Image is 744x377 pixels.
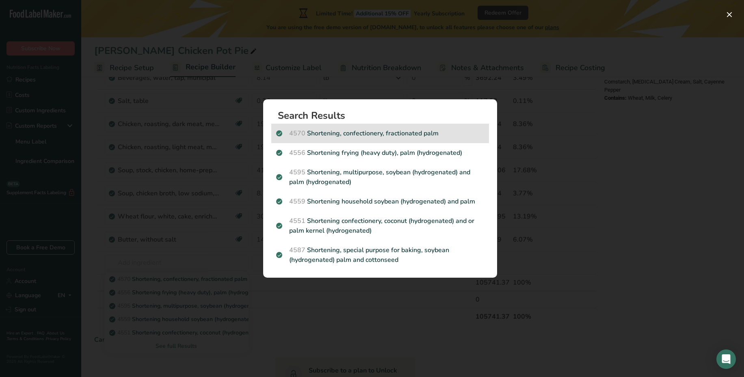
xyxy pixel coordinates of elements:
[278,111,489,120] h1: Search Results
[276,167,484,187] p: Shortening, multipurpose, soybean (hydrogenated) and palm (hydrogenated)
[276,216,484,236] p: Shortening confectionery, coconut (hydrogenated) and or palm kernel (hydrogenated)
[289,148,305,157] span: 4556
[289,129,305,138] span: 4570
[276,245,484,265] p: Shortening, special purpose for baking, soybean (hydrogenated) palm and cottonseed
[289,168,305,177] span: 4595
[276,148,484,158] p: Shortening frying (heavy duty), palm (hydrogenated)
[716,349,736,369] div: Open Intercom Messenger
[276,129,484,138] p: Shortening, confectionery, fractionated palm
[276,197,484,206] p: Shortening household soybean (hydrogenated) and palm
[289,197,305,206] span: 4559
[289,216,305,225] span: 4551
[289,246,305,255] span: 4587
